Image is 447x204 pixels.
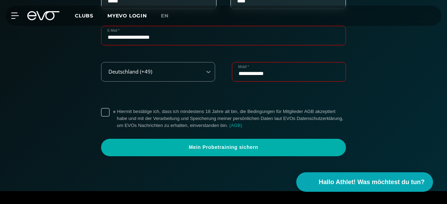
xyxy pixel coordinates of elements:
span: en [161,13,169,19]
a: MYEVO LOGIN [107,13,147,19]
button: Hallo Athlet! Was möchtest du tun? [296,172,433,192]
a: Clubs [75,12,107,19]
label: Hiermit bestätige ich, dass ich mindestens 18 Jahre alt bin, die Bedingungen für Mitglieder AGB a... [117,108,346,129]
a: en [161,12,177,20]
div: Deutschland (+49) [102,69,197,75]
span: Clubs [75,13,93,19]
a: (AGB) [229,123,242,128]
span: Hallo Athlet! Was möchtest du tun? [319,177,425,187]
span: Mein Probetraining sichern [109,144,338,151]
a: Mein Probetraining sichern [101,139,346,156]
